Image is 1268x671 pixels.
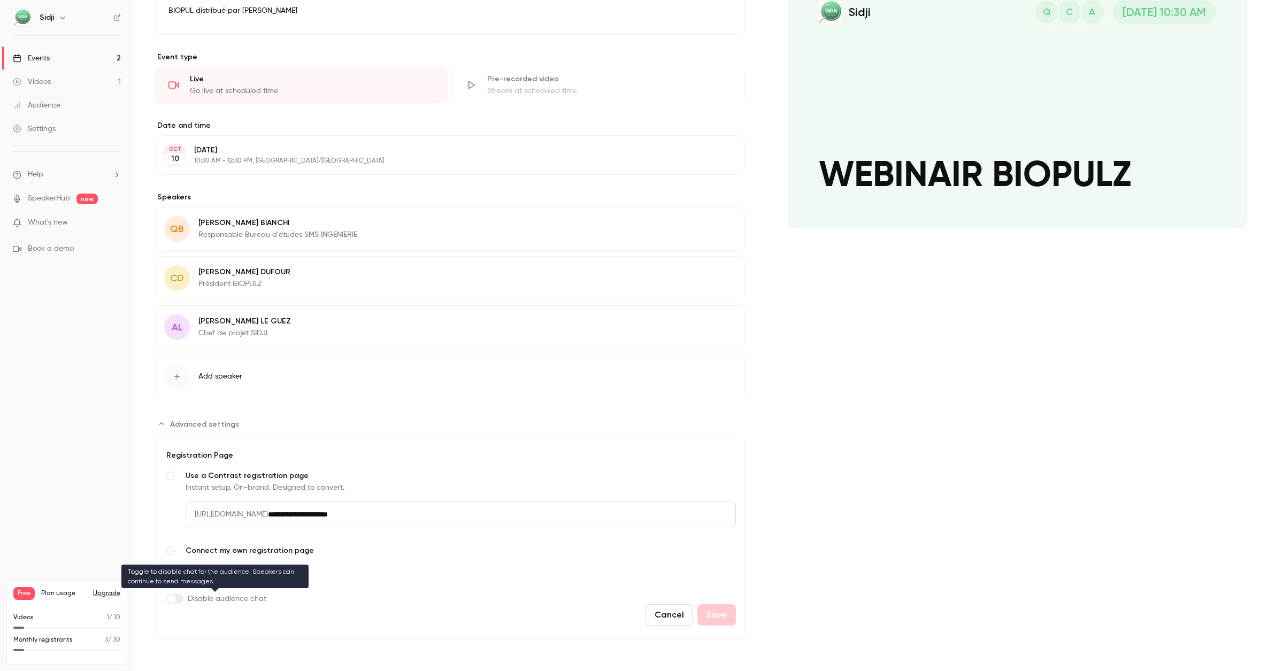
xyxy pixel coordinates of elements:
[188,593,266,604] span: Disable audience chat
[168,4,732,17] p: BIOPUL distribué par [PERSON_NAME]
[487,74,732,84] div: Pre-recorded video
[198,371,242,382] span: Add speaker
[105,635,120,645] p: / 30
[40,12,54,23] h6: Sidji
[41,589,87,598] span: Plan usage
[155,207,745,252] div: QB[PERSON_NAME] BIANCHIResponsable Bureau d'études SMS INGENIERIE
[186,471,736,481] span: Use a Contrast registration page
[487,86,732,96] div: Stream at scheduled time
[13,100,60,111] div: Audience
[171,153,179,164] p: 10
[190,74,435,84] div: Live
[28,169,43,180] span: Help
[198,328,291,338] p: Chef de projet SIDJI
[13,613,34,622] p: Videos
[13,635,73,645] p: Monthly registrants
[186,482,736,493] div: Instant setup. On-brand. Designed to convert.
[164,574,266,593] div: Chat
[452,67,746,103] div: Pre-recorded videoStream at scheduled time
[170,271,184,286] span: CD
[13,76,51,87] div: Videos
[28,243,74,254] span: Book a demo
[28,193,70,204] a: SpeakerHub
[198,267,290,277] p: [PERSON_NAME] DUFOUR
[155,354,745,398] button: Add speaker
[165,145,185,153] div: OCT
[76,194,98,204] span: new
[155,67,448,103] div: LiveGo live at scheduled time
[155,305,745,350] div: AL[PERSON_NAME] LE GUEZChef de projet SIDJI
[105,637,108,643] span: 3
[155,415,745,639] section: Advanced settings
[198,229,357,240] p: Responsable Bureau d'études SMS INGENIERIE
[155,256,745,301] div: CD[PERSON_NAME] DUFOURPrésident BIOPULZ
[155,52,745,63] p: Event type
[186,545,736,556] span: Connect my own registration page
[194,157,688,165] p: 10:30 AM - 12:30 PM, [GEOGRAPHIC_DATA]/[GEOGRAPHIC_DATA]
[198,218,357,228] p: [PERSON_NAME] BIANCHI
[13,9,30,26] img: Sidji
[186,502,268,527] span: [URL][DOMAIN_NAME]
[164,450,736,461] div: Registration Page
[190,86,435,96] div: Go live at scheduled time
[172,320,183,335] span: AL
[13,53,50,64] div: Events
[645,604,693,626] button: Cancel
[107,613,120,622] p: / 10
[155,120,745,131] label: Date and time
[170,222,184,236] span: QB
[28,217,68,228] span: What's new
[107,614,109,621] span: 1
[13,169,121,180] li: help-dropdown-opener
[93,589,120,598] button: Upgrade
[155,415,245,433] button: Advanced settings
[198,316,291,327] p: [PERSON_NAME] LE GUEZ
[268,502,736,527] input: Use a Contrast registration pageInstant setup. On-brand. Designed to convert.[URL][DOMAIN_NAME]
[155,192,745,203] label: Speakers
[13,587,35,600] span: Free
[170,419,239,430] span: Advanced settings
[13,124,56,134] div: Settings
[194,145,688,156] p: [DATE]
[198,279,290,289] p: Président BIOPULZ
